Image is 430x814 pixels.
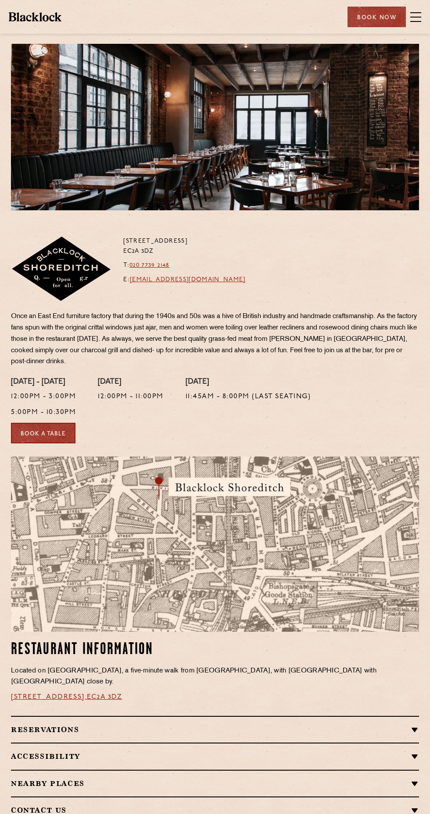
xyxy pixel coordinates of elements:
[11,378,76,387] h4: [DATE] - [DATE]
[11,665,419,687] p: Located on [GEOGRAPHIC_DATA], a five-minute walk from [GEOGRAPHIC_DATA], with [GEOGRAPHIC_DATA] w...
[130,276,246,283] a: [EMAIL_ADDRESS][DOMAIN_NAME]
[11,407,76,418] p: 5:00pm - 10:30pm
[11,391,76,403] p: 12:00pm - 3:00pm
[11,641,256,659] h2: Restaurant Information
[11,752,419,761] h2: Accessibility
[11,237,112,302] img: Shoreditch-stamp-v2-default.svg
[11,779,419,788] h2: Nearby Places
[129,262,170,269] a: 020 7739 2148
[186,391,311,403] p: 11:45am - 8:00pm (Last seating)
[11,694,87,701] a: [STREET_ADDRESS],
[11,726,419,734] h2: Reservations
[11,311,419,368] p: Once an East End furniture factory that during the 1940s and 50s was a hive of British industry a...
[123,237,246,256] p: [STREET_ADDRESS] EC2A 3DZ
[98,378,164,387] h4: [DATE]
[87,694,122,701] a: EC2A 3DZ
[9,12,61,21] img: BL_Textured_Logo-footer-cropped.svg
[123,275,246,285] p: E:
[123,261,246,271] p: T:
[11,423,75,443] a: Book a Table
[186,378,311,387] h4: [DATE]
[377,474,430,649] img: svg%3E
[98,391,164,403] p: 12:00pm - 11:00pm
[348,7,406,27] div: Book Now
